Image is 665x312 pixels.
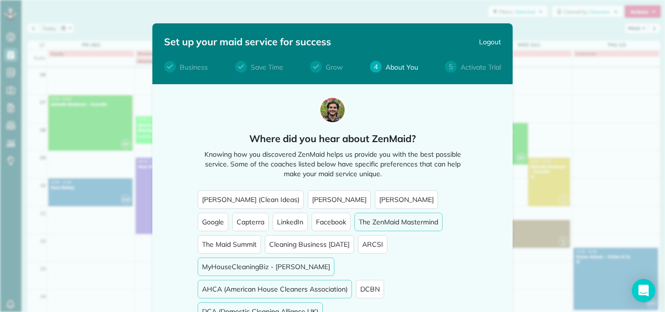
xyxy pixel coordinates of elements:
[318,96,347,124] img: Picture of team member
[251,63,283,72] span: Save Time
[198,280,351,298] label: AHCA (American House Cleaners Association)
[326,63,343,72] span: Grow
[632,279,655,302] div: Open Intercom Messenger
[198,236,260,253] label: The Maid Summit
[312,213,350,231] label: Facebook
[249,132,416,146] span: Where did you hear about ZenMaid?
[251,61,283,73] a: Save Time
[265,236,353,253] label: Cleaning Business [DATE]
[198,149,468,179] span: Knowing how you discovered ZenMaid helps us provide you with the best possible service. Some of t...
[198,258,334,275] label: MyHouseCleaningBiz - [PERSON_NAME]
[326,61,343,73] a: Grow
[273,213,307,231] label: LinkedIn
[198,213,228,231] label: Google
[386,61,418,73] a: About You
[164,35,331,49] span: Set up your maid service for success
[355,213,442,231] label: The ZenMaid Mastermind
[375,191,438,208] label: [PERSON_NAME]
[445,61,457,73] div: 5
[180,63,208,72] span: Business
[198,191,303,208] label: [PERSON_NAME] (Clean Ideas)
[180,61,208,73] a: Business
[386,63,418,72] span: About You
[308,191,370,208] label: [PERSON_NAME]
[233,213,268,231] label: Capterra
[358,236,387,253] label: ARCSI
[479,37,501,47] span: Logout
[370,61,382,73] div: 4
[356,280,384,298] label: DCBN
